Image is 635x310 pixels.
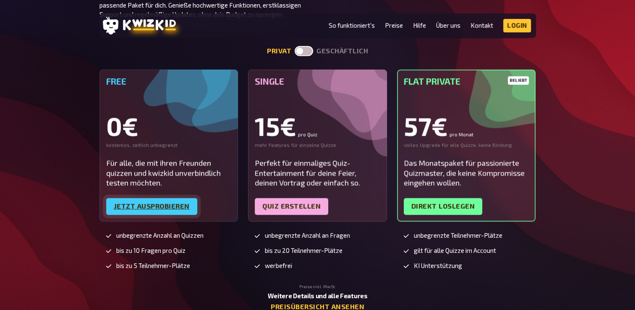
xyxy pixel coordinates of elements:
div: Für alle, die mit ihren Freunden quizzen und kwizkid unverbindlich testen möchten. [106,158,232,188]
a: Preise [385,22,403,29]
a: Hilfe [413,22,426,29]
div: volles Upgrade für alle Quizze, keine Bindung [404,142,529,149]
button: privat [267,47,291,55]
b: Weitere Details und alle Features [267,292,367,299]
span: unbegrenzte Anzahl an Fragen [265,232,350,239]
a: So funktioniert's [329,22,375,29]
small: pro Monat [449,132,473,137]
h5: Single [255,76,380,87]
div: 57€ [404,113,529,139]
div: 15€ [255,113,380,139]
h5: Free [106,76,232,87]
span: gilt für alle Quizze im Account [414,247,496,254]
a: Kontakt [470,22,493,29]
a: Direkt loslegen [404,198,483,215]
div: 0€ [106,113,232,139]
span: KI Unterstützung [414,262,462,269]
span: bis zu 5 Teilnehmer-Plätze [116,262,190,269]
a: Über uns [436,22,460,29]
a: Jetzt ausprobieren [106,198,197,215]
div: Perfekt für einmaliges Quiz-Entertainment für deine Feier, deinen Vortrag oder einfach so. [255,158,380,188]
div: Das Monatspaket für passionierte Quizmaster, die keine Kompromisse eingehen wollen. [404,158,529,188]
span: bis zu 20 Teilnehmer-Plätze [265,247,342,254]
a: Login [503,19,531,32]
small: Preise inkl. MwSt. [299,284,336,289]
span: werbefrei [265,262,292,269]
span: unbegrenzte Anzahl an Quizzen [116,232,204,239]
small: pro Quiz [298,132,317,137]
div: mehr Features für einzelne Quizze [255,142,380,149]
span: unbegrenzte Teilnehmer-Plätze [414,232,502,239]
a: Quiz erstellen [255,198,328,215]
span: bis zu 10 Fragen pro Quiz [116,247,186,254]
button: geschäftlich [316,47,368,55]
div: kostenlos, zeitlich unbegrenzt [106,142,232,149]
h5: Flat Private [404,76,529,87]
